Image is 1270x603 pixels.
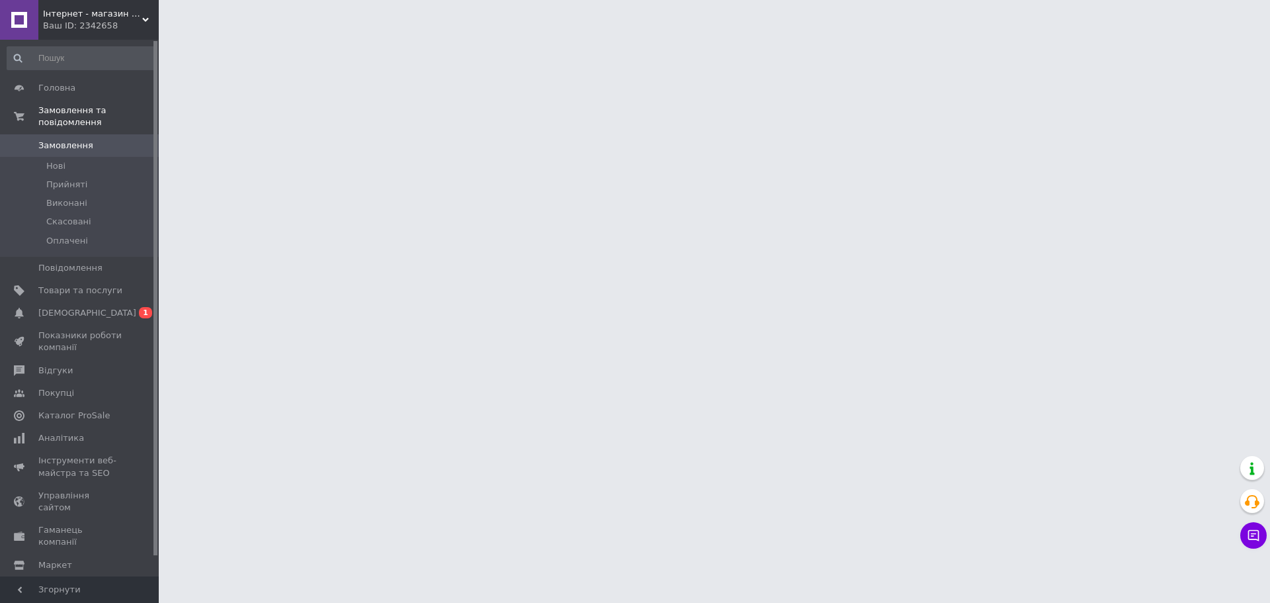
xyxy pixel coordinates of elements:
[38,140,93,152] span: Замовлення
[38,432,84,444] span: Аналітика
[38,365,73,377] span: Відгуки
[139,307,152,318] span: 1
[1240,522,1267,549] button: Чат з покупцем
[38,105,159,128] span: Замовлення та повідомлення
[46,216,91,228] span: Скасовані
[38,387,74,399] span: Покупці
[7,46,156,70] input: Пошук
[38,455,122,479] span: Інструменти веб-майстра та SEO
[46,197,87,209] span: Виконані
[46,160,65,172] span: Нові
[38,490,122,514] span: Управління сайтом
[43,8,142,20] span: Інтернет - магазин "Super-Price"
[38,410,110,422] span: Каталог ProSale
[46,179,87,191] span: Прийняті
[46,235,88,247] span: Оплачені
[38,330,122,353] span: Показники роботи компанії
[38,307,136,319] span: [DEMOGRAPHIC_DATA]
[38,285,122,297] span: Товари та послуги
[38,262,103,274] span: Повідомлення
[38,82,75,94] span: Головна
[38,524,122,548] span: Гаманець компанії
[43,20,159,32] div: Ваш ID: 2342658
[38,559,72,571] span: Маркет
